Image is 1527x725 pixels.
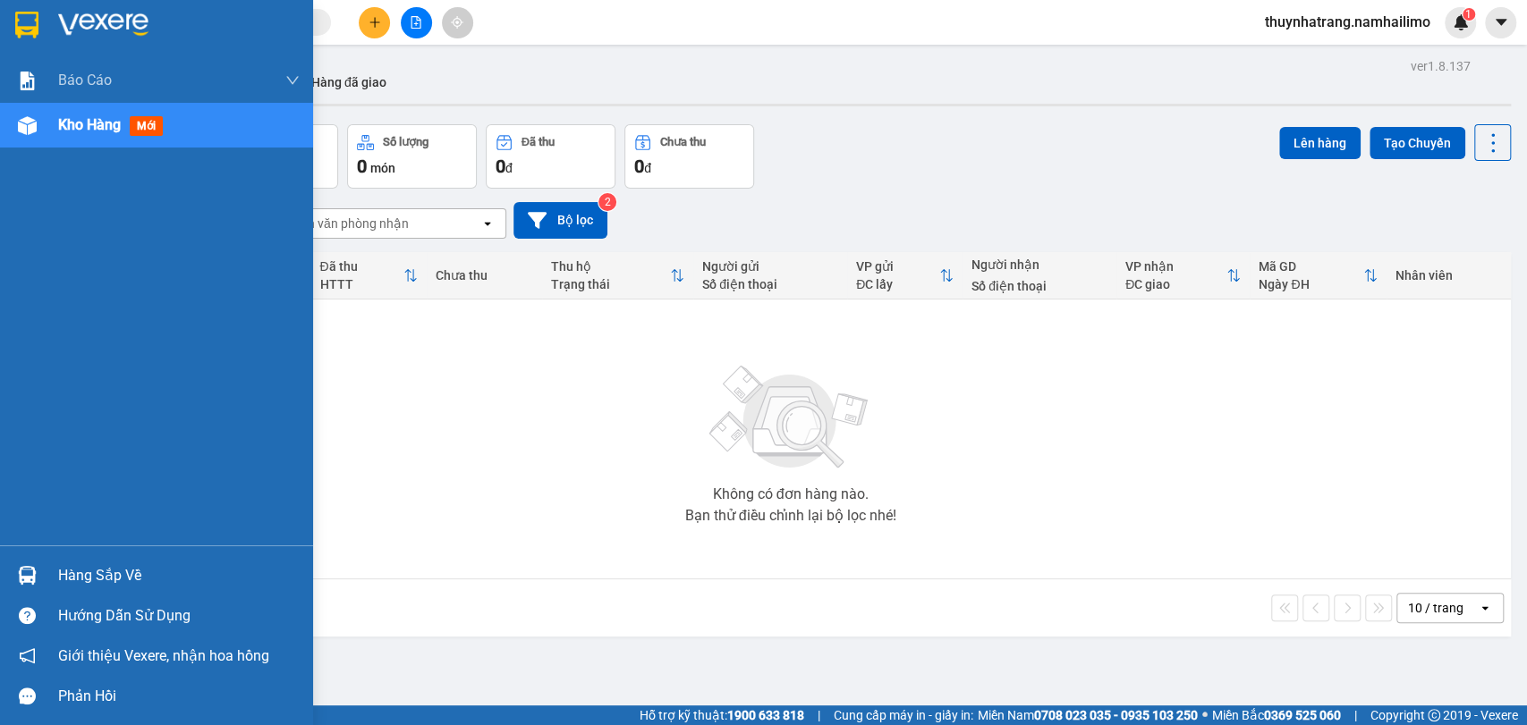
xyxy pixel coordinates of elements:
[442,7,473,38] button: aim
[130,116,163,136] span: mới
[598,193,616,211] sup: 2
[18,116,37,135] img: warehouse-icon
[856,259,939,274] div: VP gửi
[1251,11,1445,33] span: thuynhatrang.namhailimo
[1279,127,1361,159] button: Lên hàng
[19,647,36,664] span: notification
[971,279,1107,293] div: Số điện thoại
[311,252,427,299] th: Toggle SortBy
[978,705,1198,725] span: Miền Nam
[1259,277,1363,291] div: Ngày ĐH
[58,69,112,91] span: Báo cáo
[712,487,868,502] div: Không có đơn hàng nào.
[700,355,879,480] img: svg+xml;base64,PHN2ZyBjbGFzcz0ibGlzdC1wbHVnX19zdmciIHhtbG5zPSJodHRwOi8vd3d3LnczLm9yZy8yMDAwL3N2Zy...
[1354,705,1357,725] span: |
[551,259,670,274] div: Thu hộ
[320,259,403,274] div: Đã thu
[542,252,693,299] th: Toggle SortBy
[320,277,403,291] div: HTTT
[58,116,121,133] span: Kho hàng
[847,252,963,299] th: Toggle SortBy
[727,708,804,722] strong: 1900 633 818
[451,16,463,29] span: aim
[1463,8,1475,21] sup: 1
[436,268,533,282] div: Chưa thu
[496,156,505,177] span: 0
[19,687,36,704] span: message
[702,277,838,291] div: Số điện thoại
[370,161,395,175] span: món
[1408,599,1463,617] div: 10 / trang
[971,257,1107,272] div: Người nhận
[1259,259,1363,274] div: Mã GD
[818,705,820,725] span: |
[513,202,607,239] button: Bộ lọc
[1034,708,1198,722] strong: 0708 023 035 - 0935 103 250
[1202,712,1208,719] span: ⚪️
[522,136,555,148] div: Đã thu
[1212,705,1341,725] span: Miền Bắc
[58,603,300,629] div: Hướng dẫn sử dụng
[18,72,37,90] img: solution-icon
[1428,709,1440,721] span: copyright
[486,124,615,189] button: Đã thu0đ
[1453,14,1469,30] img: icon-new-feature
[1396,268,1502,282] div: Nhân viên
[297,61,401,104] button: Hàng đã giao
[1250,252,1387,299] th: Toggle SortBy
[1465,8,1472,21] span: 1
[359,7,390,38] button: plus
[551,277,670,291] div: Trạng thái
[1370,127,1465,159] button: Tạo Chuyến
[58,562,300,589] div: Hàng sắp về
[19,607,36,624] span: question-circle
[634,156,644,177] span: 0
[15,12,38,38] img: logo-vxr
[624,124,754,189] button: Chưa thu0đ
[1125,277,1226,291] div: ĐC giao
[1264,708,1341,722] strong: 0369 525 060
[285,73,300,88] span: down
[401,7,432,38] button: file-add
[1125,259,1226,274] div: VP nhận
[684,509,895,523] div: Bạn thử điều chỉnh lại bộ lọc nhé!
[369,16,381,29] span: plus
[1485,7,1516,38] button: caret-down
[1493,14,1509,30] span: caret-down
[505,161,513,175] span: đ
[357,156,367,177] span: 0
[1411,56,1471,76] div: ver 1.8.137
[18,566,37,585] img: warehouse-icon
[58,645,269,667] span: Giới thiệu Vexere, nhận hoa hồng
[660,136,706,148] div: Chưa thu
[640,705,804,725] span: Hỗ trợ kỹ thuật:
[702,259,838,274] div: Người gửi
[285,215,409,232] div: Chọn văn phòng nhận
[644,161,651,175] span: đ
[1116,252,1250,299] th: Toggle SortBy
[834,705,973,725] span: Cung cấp máy in - giấy in:
[856,277,939,291] div: ĐC lấy
[410,16,422,29] span: file-add
[383,136,428,148] div: Số lượng
[58,683,300,710] div: Phản hồi
[347,124,477,189] button: Số lượng0món
[480,216,495,231] svg: open
[1478,601,1492,615] svg: open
